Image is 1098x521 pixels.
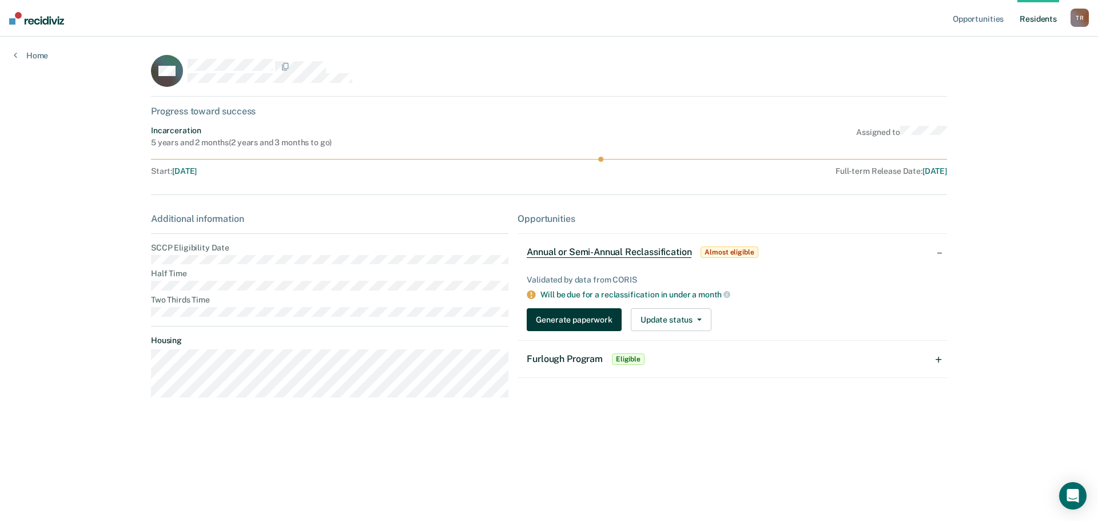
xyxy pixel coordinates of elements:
[151,269,508,279] dt: Half Time
[172,166,197,176] span: [DATE]
[151,166,514,176] div: Start :
[151,295,508,305] dt: Two Thirds Time
[518,341,947,377] div: Furlough ProgramEligible
[540,289,938,300] div: Will be due for a reclassification in under a month
[519,166,947,176] div: Full-term Release Date :
[151,213,508,224] div: Additional information
[527,308,621,331] button: Generate paperwork
[527,246,691,258] span: Annual or Semi-Annual Reclassification
[527,275,938,285] div: Validated by data from CORIS
[612,353,645,365] span: Eligible
[1059,482,1087,510] div: Open Intercom Messenger
[701,246,758,258] span: Almost eligible
[518,213,947,224] div: Opportunities
[151,126,332,136] div: Incarceration
[9,12,64,25] img: Recidiviz
[527,353,602,364] span: Furlough Program
[1071,9,1089,27] button: TR
[1071,9,1089,27] div: T R
[922,166,947,176] span: [DATE]
[518,234,947,271] div: Annual or Semi-Annual ReclassificationAlmost eligible
[151,336,508,345] dt: Housing
[151,138,332,148] div: 5 years and 2 months ( 2 years and 3 months to go )
[14,50,48,61] a: Home
[631,308,711,331] button: Update status
[151,243,508,253] dt: SCCP Eligibility Date
[856,126,947,148] div: Assigned to
[527,308,626,331] a: Generate paperwork
[151,106,947,117] div: Progress toward success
